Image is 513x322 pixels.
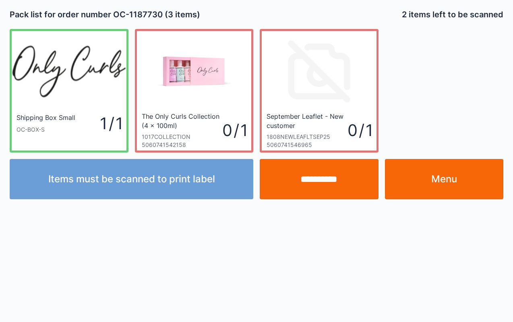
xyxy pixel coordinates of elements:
[77,112,122,135] div: 1 / 1
[17,126,77,134] div: OC-BOX-S
[260,29,379,153] a: September Leaflet - New customer1808NEWLEAFLTSEP2550607415469650 / 1
[10,9,253,20] h2: Pack list for order number OC-1187730 (3 items)
[267,112,345,130] div: September Leaflet - New customer
[12,34,126,109] img: oc_200x.webp
[10,29,128,153] a: Shipping Box SmallOC-BOX-S1 / 1
[402,9,503,20] h2: 2 items left to be scanned
[348,119,372,142] div: 0 / 1
[267,133,348,141] div: 1808NEWLEAFLTSEP25
[385,159,504,199] a: Menu
[222,119,246,142] div: 0 / 1
[17,113,75,122] div: Shipping Box Small
[267,141,348,149] div: 5060741546965
[142,112,221,130] div: The Only Curls Collection (4 x 100ml)
[135,29,254,153] a: The Only Curls Collection (4 x 100ml)1017COLLECTION50607415421580 / 1
[142,133,223,141] div: 1017COLLECTION
[157,34,231,109] img: minicollection_2048x.jpg
[142,141,223,149] div: 5060741542158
